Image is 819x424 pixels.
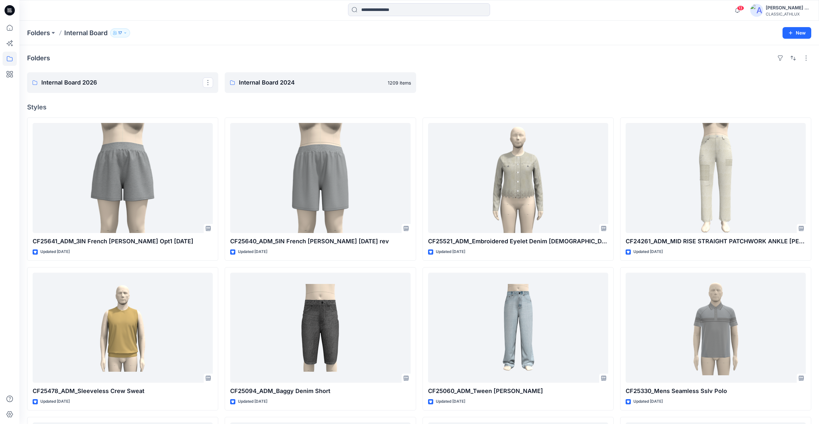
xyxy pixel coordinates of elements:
[428,123,608,233] a: CF25521_ADM_Embroidered Eyelet Denim Lady Jacket
[33,237,213,246] p: CF25641_ADM_3IN French [PERSON_NAME] Opt1 [DATE]
[118,29,122,36] p: 17
[40,398,70,405] p: Updated [DATE]
[27,28,50,37] a: Folders
[626,387,806,396] p: CF25330_Mens Seamless Sslv Polo
[64,28,107,37] p: Internal Board
[626,237,806,246] p: CF24261_ADM_MID RISE STRAIGHT PATCHWORK ANKLE [PERSON_NAME]
[750,4,763,17] img: avatar
[783,27,811,39] button: New
[428,387,608,396] p: CF25060_ADM_Tween [PERSON_NAME]
[239,78,384,87] p: Internal Board 2024
[766,12,811,16] div: CLASSIC_ATHLUX
[626,123,806,233] a: CF24261_ADM_MID RISE STRAIGHT PATCHWORK ANKLE JEAN
[230,387,410,396] p: CF25094_ADM_Baggy Denim Short
[40,248,70,255] p: Updated [DATE]
[388,79,411,86] p: 1209 items
[626,273,806,383] a: CF25330_Mens Seamless Sslv Polo
[230,273,410,383] a: CF25094_ADM_Baggy Denim Short
[33,273,213,383] a: CF25478_ADM_Sleeveless Crew Sweat
[41,78,203,87] p: Internal Board 2026
[225,72,416,93] a: Internal Board 20241209 items
[436,398,465,405] p: Updated [DATE]
[33,123,213,233] a: CF25641_ADM_3IN French Terry Short Opt1 25APR25
[633,398,663,405] p: Updated [DATE]
[33,387,213,396] p: CF25478_ADM_Sleeveless Crew Sweat
[230,237,410,246] p: CF25640_ADM_5IN French [PERSON_NAME] [DATE] rev
[737,5,744,11] span: 13
[230,123,410,233] a: CF25640_ADM_5IN French Terry Short 24APR25 rev
[238,248,267,255] p: Updated [DATE]
[110,28,130,37] button: 17
[27,72,218,93] a: Internal Board 2026
[436,248,465,255] p: Updated [DATE]
[27,54,50,62] h4: Folders
[766,4,811,12] div: [PERSON_NAME] Cfai
[633,248,663,255] p: Updated [DATE]
[27,103,811,111] h4: Styles
[428,237,608,246] p: CF25521_ADM_Embroidered Eyelet Denim [DEMOGRAPHIC_DATA] Jacket
[238,398,267,405] p: Updated [DATE]
[428,273,608,383] a: CF25060_ADM_Tween Baggy Denim Jeans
